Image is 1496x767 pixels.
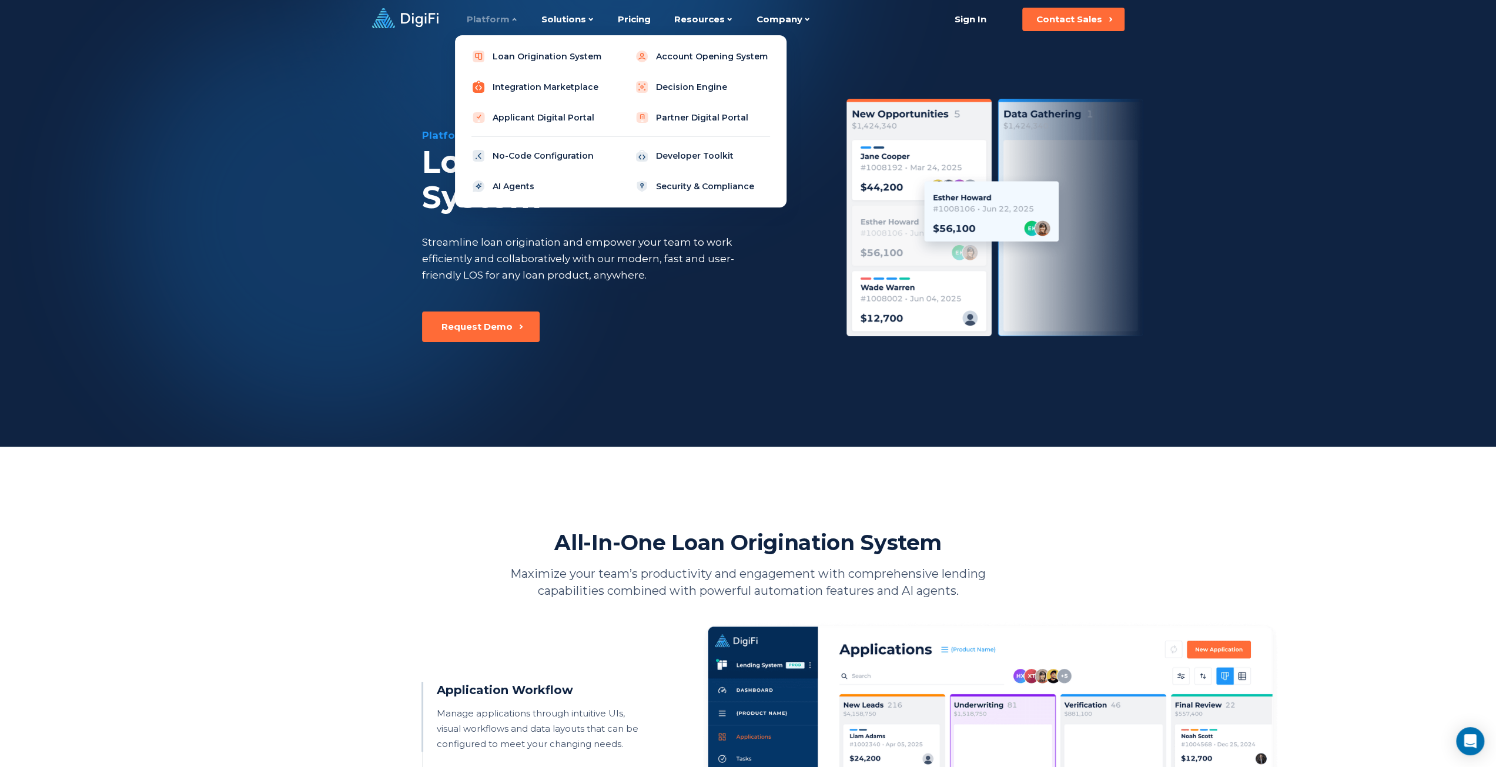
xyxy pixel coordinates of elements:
div: Open Intercom Messenger [1456,727,1484,755]
h3: Application Workflow [437,682,650,699]
a: Partner Digital Portal [628,106,777,129]
a: Sign In [941,8,1001,31]
a: AI Agents [464,175,614,198]
a: Security & Compliance [628,175,777,198]
div: Request Demo [441,321,513,333]
a: Account Opening System [628,45,777,68]
a: Applicant Digital Portal [464,106,614,129]
a: Integration Marketplace [464,75,614,99]
div: Platform [422,128,817,142]
h2: All-In-One Loan Origination System [554,529,942,556]
a: No-Code Configuration [464,144,614,168]
button: Contact Sales [1022,8,1124,31]
a: Decision Engine [628,75,777,99]
button: Request Demo [422,312,540,342]
p: Manage applications through intuitive UIs, visual workflows and data layouts that can be configur... [437,706,650,752]
p: Maximize your team’s productivity and engagement with comprehensive lending capabilities combined... [493,565,1004,599]
div: Loan Origination System [422,145,817,215]
div: Contact Sales [1036,14,1102,25]
div: Streamline loan origination and empower your team to work efficiently and collaboratively with ou... [422,234,756,283]
a: Loan Origination System [464,45,614,68]
a: Developer Toolkit [628,144,777,168]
